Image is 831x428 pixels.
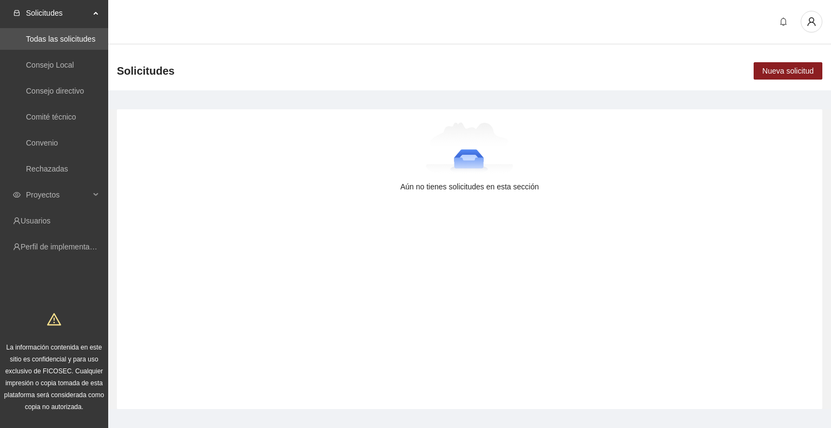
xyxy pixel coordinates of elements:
[754,62,822,80] button: Nueva solicitud
[26,164,68,173] a: Rechazadas
[134,181,805,193] div: Aún no tienes solicitudes en esta sección
[801,17,822,27] span: user
[47,312,61,326] span: warning
[26,61,74,69] a: Consejo Local
[26,113,76,121] a: Comité técnico
[26,87,84,95] a: Consejo directivo
[13,191,21,199] span: eye
[801,11,822,32] button: user
[775,17,792,26] span: bell
[26,35,95,43] a: Todas las solicitudes
[26,139,58,147] a: Convenio
[21,242,105,251] a: Perfil de implementadora
[13,9,21,17] span: inbox
[775,13,792,30] button: bell
[21,216,50,225] a: Usuarios
[762,65,814,77] span: Nueva solicitud
[26,184,90,206] span: Proyectos
[117,62,175,80] span: Solicitudes
[4,344,104,411] span: La información contenida en este sitio es confidencial y para uso exclusivo de FICOSEC. Cualquier...
[26,2,90,24] span: Solicitudes
[426,122,514,176] img: Aún no tienes solicitudes en esta sección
